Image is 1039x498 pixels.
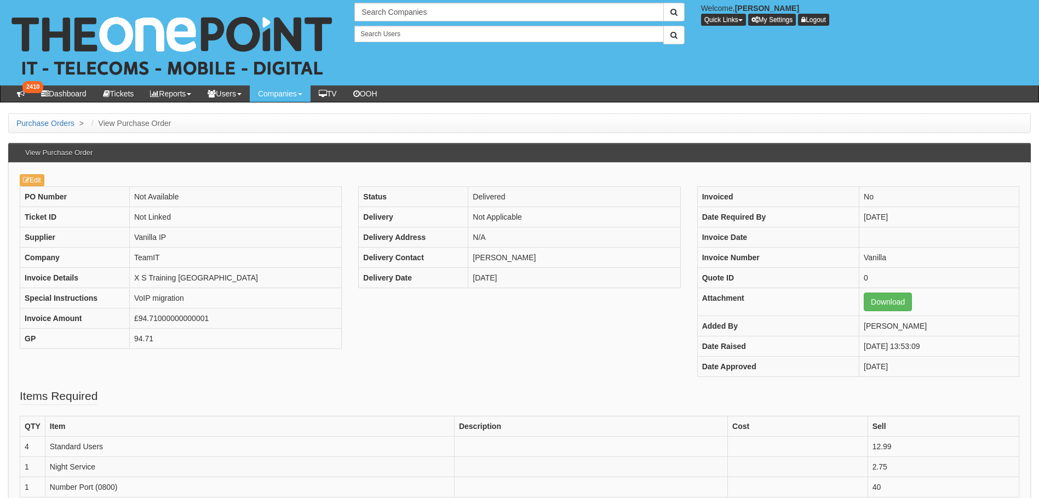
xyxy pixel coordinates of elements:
[130,328,342,348] td: 94.71
[697,186,859,207] th: Invoiced
[354,26,663,42] input: Search Users
[33,85,95,102] a: Dashboard
[701,14,746,26] button: Quick Links
[468,227,680,247] td: N/A
[735,4,799,13] b: [PERSON_NAME]
[20,247,130,267] th: Company
[130,288,342,308] td: VoIP migration
[859,247,1019,267] td: Vanilla
[354,3,663,21] input: Search Companies
[20,308,130,328] th: Invoice Amount
[20,388,97,405] legend: Items Required
[45,477,454,497] td: Number Port (0800)
[20,227,130,247] th: Supplier
[468,247,680,267] td: [PERSON_NAME]
[693,3,1039,26] div: Welcome,
[359,247,468,267] th: Delivery Contact
[864,293,912,311] a: Download
[20,144,98,162] h3: View Purchase Order
[45,416,454,436] th: Item
[45,436,454,456] td: Standard Users
[859,267,1019,288] td: 0
[20,477,45,497] td: 1
[697,288,859,316] th: Attachment
[311,85,345,102] a: TV
[868,436,1019,456] td: 12.99
[20,207,130,227] th: Ticket ID
[199,85,250,102] a: Users
[20,288,130,308] th: Special Instructions
[728,416,868,436] th: Cost
[454,416,727,436] th: Description
[345,85,386,102] a: OOH
[859,356,1019,376] td: [DATE]
[250,85,311,102] a: Companies
[130,186,342,207] td: Not Available
[45,456,454,477] td: Night Service
[130,308,342,328] td: £94.71000000000001
[697,356,859,376] th: Date Approved
[468,186,680,207] td: Delivered
[697,267,859,288] th: Quote ID
[130,267,342,288] td: X S Training [GEOGRAPHIC_DATA]
[20,267,130,288] th: Invoice Details
[859,186,1019,207] td: No
[20,328,130,348] th: GP
[859,207,1019,227] td: [DATE]
[697,247,859,267] th: Invoice Number
[468,267,680,288] td: [DATE]
[95,85,142,102] a: Tickets
[130,207,342,227] td: Not Linked
[697,227,859,247] th: Invoice Date
[359,186,468,207] th: Status
[859,336,1019,356] td: [DATE] 13:53:09
[130,227,342,247] td: Vanilla IP
[20,416,45,436] th: QTY
[20,174,44,186] a: Edit
[798,14,829,26] a: Logout
[359,267,468,288] th: Delivery Date
[142,85,199,102] a: Reports
[22,81,43,93] span: 2410
[697,316,859,336] th: Added By
[359,207,468,227] th: Delivery
[697,336,859,356] th: Date Raised
[468,207,680,227] td: Not Applicable
[697,207,859,227] th: Date Required By
[89,118,171,129] li: View Purchase Order
[20,436,45,456] td: 4
[20,456,45,477] td: 1
[868,416,1019,436] th: Sell
[77,119,87,128] span: >
[868,456,1019,477] td: 2.75
[16,119,74,128] a: Purchase Orders
[748,14,796,26] a: My Settings
[868,477,1019,497] td: 40
[130,247,342,267] td: TeamIT
[359,227,468,247] th: Delivery Address
[859,316,1019,336] td: [PERSON_NAME]
[20,186,130,207] th: PO Number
